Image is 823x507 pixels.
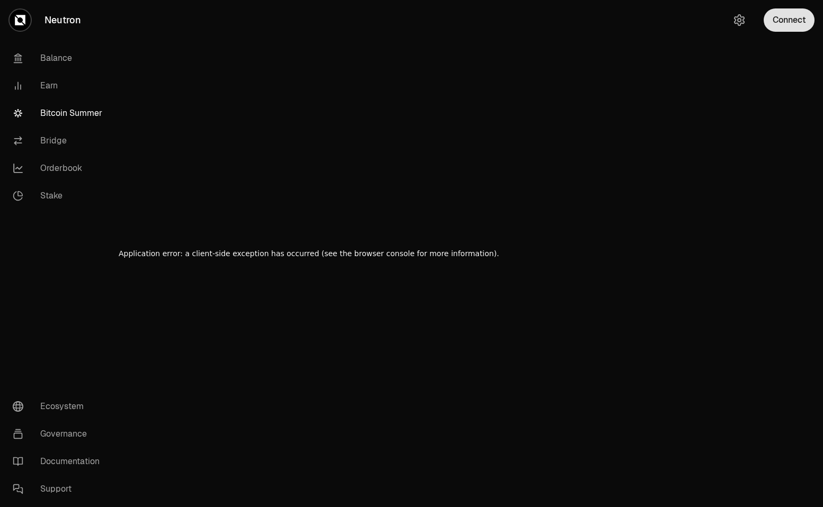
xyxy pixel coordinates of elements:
[4,448,114,475] a: Documentation
[119,246,499,261] h2: Application error: a client-side exception has occurred (see the browser console for more informa...
[4,44,114,72] a: Balance
[4,99,114,127] a: Bitcoin Summer
[4,475,114,503] a: Support
[4,393,114,420] a: Ecosystem
[4,127,114,155] a: Bridge
[4,72,114,99] a: Earn
[4,155,114,182] a: Orderbook
[4,182,114,210] a: Stake
[764,8,815,32] button: Connect
[4,420,114,448] a: Governance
